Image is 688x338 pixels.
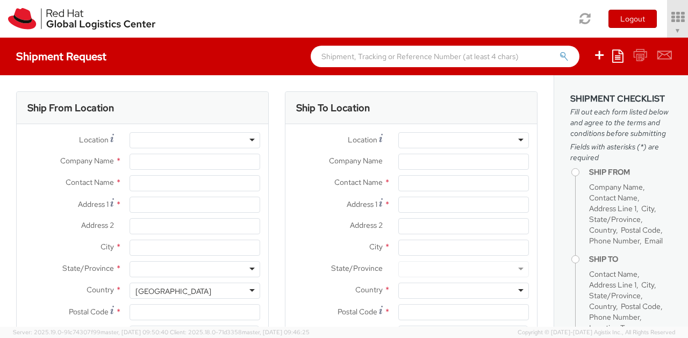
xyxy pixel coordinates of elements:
span: Country [589,301,616,311]
span: Phone Number [589,312,640,322]
span: City [641,280,654,290]
h3: Shipment Checklist [570,94,672,104]
h3: Ship To Location [296,103,370,113]
span: Postal Code [338,307,377,317]
span: Postal Code [621,301,661,311]
span: Country [355,285,383,294]
span: Contact Name [66,177,114,187]
h3: Ship From Location [27,103,114,113]
div: [GEOGRAPHIC_DATA] [135,286,211,297]
span: Server: 2025.19.0-91c74307f99 [13,328,168,336]
h4: Ship To [589,255,672,263]
span: State/Province [62,263,114,273]
h4: Ship From [589,168,672,176]
span: City [641,204,654,213]
span: master, [DATE] 09:50:40 [101,328,168,336]
span: Postal Code [69,307,109,317]
span: Company Name [329,156,383,166]
img: rh-logistics-00dfa346123c4ec078e1.svg [8,8,155,30]
span: Company Name [60,156,114,166]
span: ▼ [675,26,681,35]
button: Logout [608,10,657,28]
span: Postal Code [621,225,661,235]
span: Contact Name [589,193,637,203]
span: Email [644,236,663,246]
span: Fill out each form listed below and agree to the terms and conditions before submitting [570,106,672,139]
span: Fields with asterisks (*) are required [570,141,672,163]
span: Location Type [589,323,637,333]
span: City [369,242,383,251]
span: City [101,242,114,251]
span: Location [348,135,377,145]
span: State/Province [331,263,383,273]
span: State/Province [589,291,641,300]
input: Shipment, Tracking or Reference Number (at least 4 chars) [311,46,579,67]
span: Address 1 [78,199,109,209]
span: Address 1 [347,199,377,209]
span: Company Name [589,182,643,192]
span: Phone Number [589,236,640,246]
span: master, [DATE] 09:46:25 [242,328,310,336]
span: Location [79,135,109,145]
span: Address Line 1 [589,280,636,290]
span: Contact Name [589,269,637,279]
span: Country [589,225,616,235]
span: Client: 2025.18.0-71d3358 [170,328,310,336]
span: Contact Name [334,177,383,187]
span: Copyright © [DATE]-[DATE] Agistix Inc., All Rights Reserved [518,328,675,337]
span: State/Province [589,214,641,224]
h4: Shipment Request [16,51,106,62]
span: Address 2 [81,220,114,230]
span: Address 2 [350,220,383,230]
span: Country [87,285,114,294]
span: Address Line 1 [589,204,636,213]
